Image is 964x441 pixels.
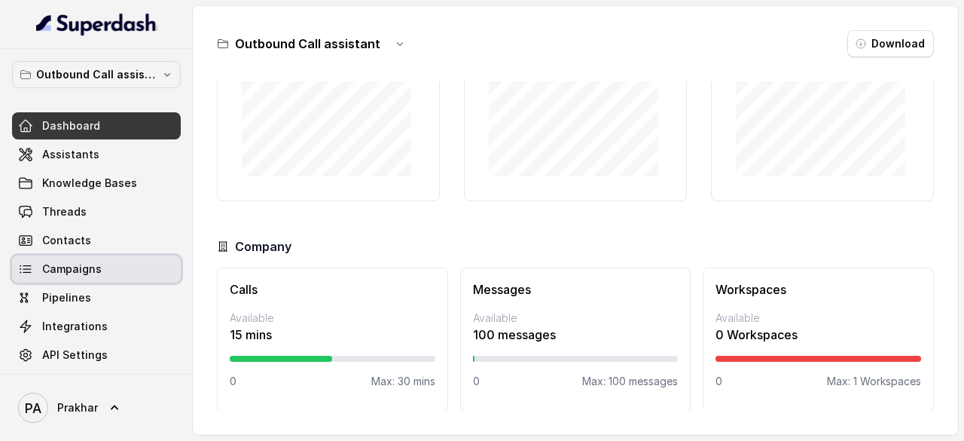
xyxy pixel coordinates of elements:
[827,374,921,389] p: Max: 1 Workspaces
[57,400,98,415] span: Prakhar
[230,326,435,344] p: 15 mins
[36,66,157,84] p: Outbound Call assistant
[473,374,480,389] p: 0
[12,227,181,254] a: Contacts
[230,311,435,326] p: Available
[42,319,108,334] span: Integrations
[12,256,181,283] a: Campaigns
[371,374,435,389] p: Max: 30 mins
[582,374,678,389] p: Max: 100 messages
[42,147,99,162] span: Assistants
[42,176,137,191] span: Knowledge Bases
[42,204,87,219] span: Threads
[36,12,157,36] img: light.svg
[715,326,921,344] p: 0 Workspaces
[715,311,921,326] p: Available
[235,35,380,53] h3: Outbound Call assistant
[235,237,291,256] h3: Company
[12,112,181,139] a: Dashboard
[12,341,181,369] a: API Settings
[42,290,91,305] span: Pipelines
[12,61,181,88] button: Outbound Call assistant
[847,30,934,57] button: Download
[473,326,679,344] p: 100 messages
[12,387,181,429] a: Prakhar
[230,280,435,299] h3: Calls
[230,374,236,389] p: 0
[12,198,181,225] a: Threads
[473,311,679,326] p: Available
[12,313,181,340] a: Integrations
[715,280,921,299] h3: Workspaces
[42,348,108,363] span: API Settings
[12,141,181,168] a: Assistants
[42,262,102,277] span: Campaigns
[715,374,722,389] p: 0
[12,170,181,197] a: Knowledge Bases
[12,284,181,311] a: Pipelines
[473,280,679,299] h3: Messages
[42,233,91,248] span: Contacts
[25,400,41,416] text: PA
[42,118,100,133] span: Dashboard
